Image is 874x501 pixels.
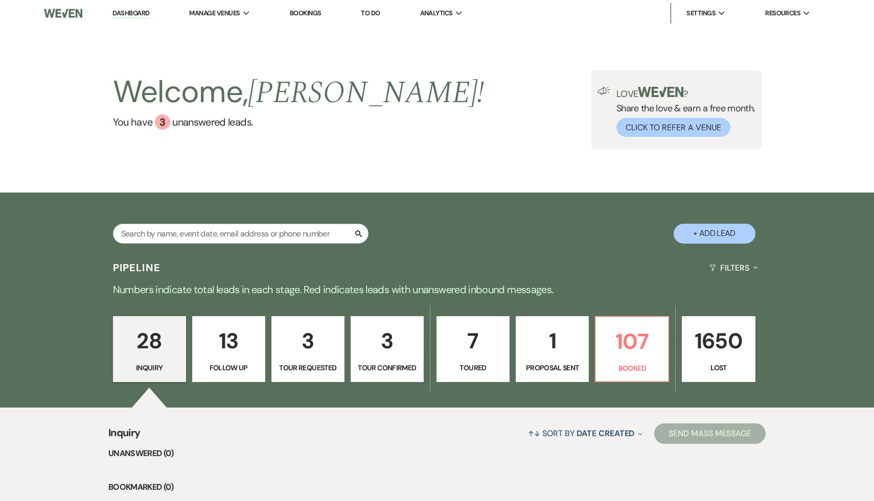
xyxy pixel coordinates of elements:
button: Click to Refer a Venue [616,118,730,137]
span: Date Created [577,428,634,439]
p: Booked [602,363,662,374]
p: Inquiry [120,362,179,373]
a: Dashboard [112,9,149,18]
div: 3 [155,114,170,130]
p: 7 [443,324,503,358]
span: [PERSON_NAME] ! [248,69,484,116]
img: loud-speaker-illustration.svg [597,87,610,95]
a: 1650Lost [682,316,755,383]
li: Bookmarked (0) [108,481,766,494]
p: Proposal Sent [522,362,582,373]
a: 1Proposal Sent [516,316,589,383]
span: Settings [686,8,716,18]
img: Weven Logo [44,3,83,24]
a: Bookings [290,9,321,17]
div: Share the love & earn a free month. [610,87,755,137]
p: Lost [688,362,748,373]
p: Tour Confirmed [357,362,417,373]
a: 13Follow Up [192,316,265,383]
li: Unanswered (0) [108,447,766,460]
span: Resources [765,8,800,18]
a: 3Tour Requested [271,316,344,383]
a: You have 3 unanswered leads. [113,114,485,130]
span: Inquiry [108,425,141,447]
a: To Do [361,9,380,17]
button: Send Mass Message [654,423,766,444]
h3: Pipeline [113,260,161,275]
span: Manage Venues [189,8,240,18]
p: 1 [522,324,582,358]
p: 107 [602,324,662,359]
button: Filters [705,254,761,281]
a: 28Inquiry [113,316,186,383]
h2: Welcome, [113,70,485,114]
p: 3 [357,324,417,358]
p: Follow Up [199,362,259,373]
p: Numbers indicate total leads in each stage. Red indicates leads with unanswered inbound messages. [69,281,805,298]
p: Love ? [616,87,755,99]
p: 28 [120,324,179,358]
a: 3Tour Confirmed [351,316,424,383]
a: 107Booked [595,316,669,383]
p: 1650 [688,324,748,358]
p: 3 [278,324,338,358]
p: Tour Requested [278,362,338,373]
span: Analytics [420,8,453,18]
input: Search by name, event date, email address or phone number [113,224,369,244]
button: Sort By Date Created [524,420,647,447]
p: Toured [443,362,503,373]
p: 13 [199,324,259,358]
button: + Add Lead [674,224,755,244]
img: weven-logo-green.svg [638,87,683,97]
a: 7Toured [436,316,510,383]
span: ↑↓ [528,428,540,439]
